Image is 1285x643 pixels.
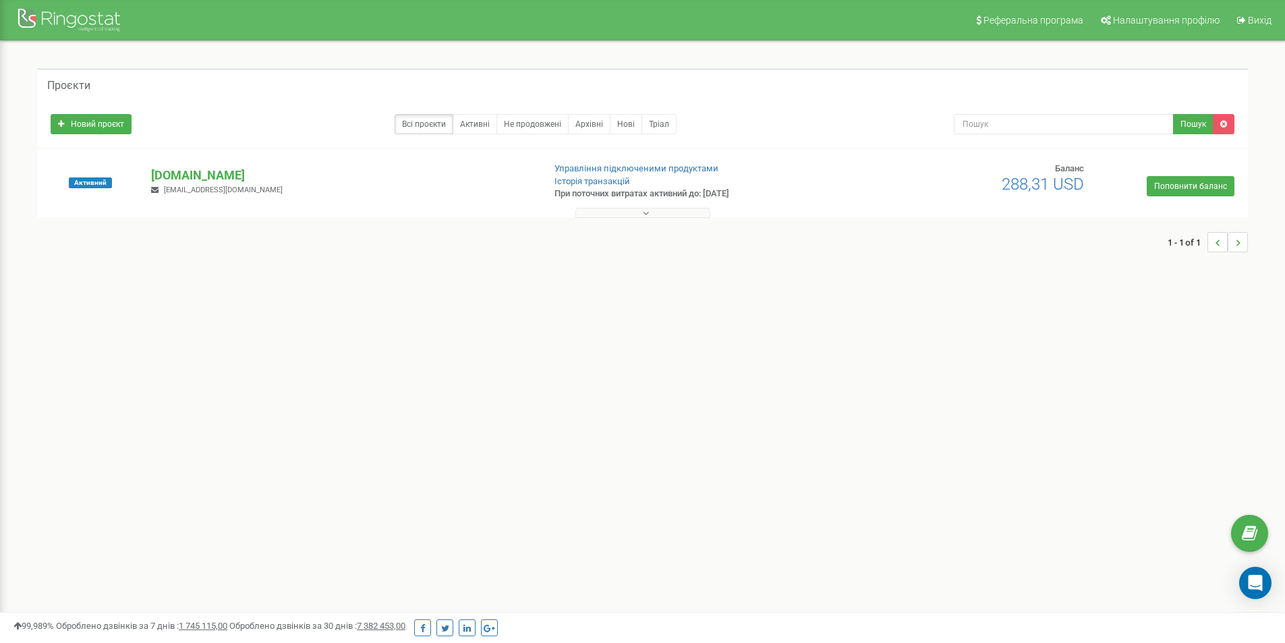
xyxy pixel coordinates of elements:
a: Архівні [568,114,610,134]
a: Управління підключеними продуктами [554,163,718,173]
a: Поповнити баланс [1147,176,1234,196]
span: 99,989% [13,621,54,631]
u: 7 382 453,00 [357,621,405,631]
input: Пошук [954,114,1174,134]
span: Налаштування профілю [1113,15,1220,26]
button: Пошук [1173,114,1213,134]
p: [DOMAIN_NAME] [151,167,532,184]
span: [EMAIL_ADDRESS][DOMAIN_NAME] [164,186,283,194]
a: Не продовжені [496,114,569,134]
a: Активні [453,114,497,134]
a: Всі проєкти [395,114,453,134]
span: Оброблено дзвінків за 30 днів : [229,621,405,631]
h5: Проєкти [47,80,90,92]
span: Баланс [1055,163,1084,173]
span: Реферальна програма [983,15,1083,26]
u: 1 745 115,00 [179,621,227,631]
span: 1 - 1 of 1 [1168,232,1207,252]
a: Історія транзакцій [554,176,630,186]
nav: ... [1168,219,1248,266]
a: Нові [610,114,642,134]
div: Open Intercom Messenger [1239,567,1272,599]
span: Оброблено дзвінків за 7 днів : [56,621,227,631]
span: Вихід [1248,15,1272,26]
span: 288,31 USD [1002,175,1084,194]
a: Новий проєкт [51,114,132,134]
p: При поточних витратах активний до: [DATE] [554,188,835,200]
span: Активний [69,177,112,188]
a: Тріал [641,114,677,134]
